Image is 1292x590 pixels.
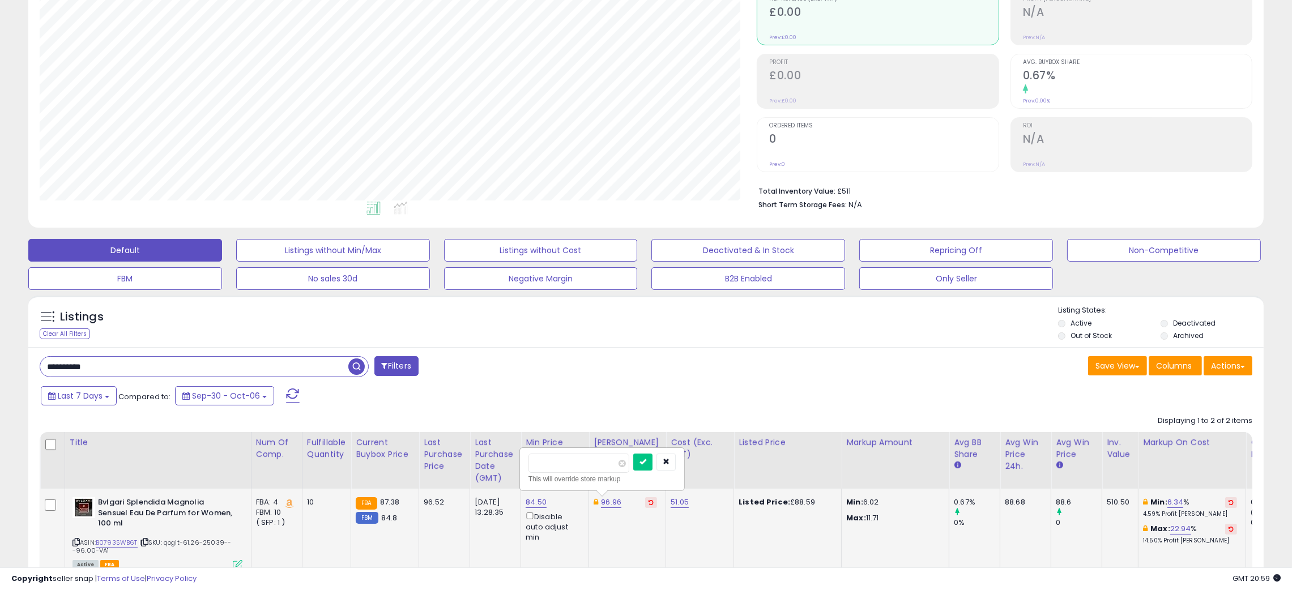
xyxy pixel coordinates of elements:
small: Prev: N/A [1023,34,1045,41]
button: Default [28,239,222,262]
i: This overrides the store level max markup for this listing [1143,525,1148,532]
div: This will override store markup [528,473,676,485]
b: Listed Price: [739,497,790,507]
div: [DATE] 13:28:35 [475,497,512,518]
div: Avg Win Price [1056,437,1097,460]
a: 96.96 [601,497,621,508]
small: Prev: 0 [769,161,785,168]
p: 6.02 [846,497,940,507]
div: Avg Win Price 24h. [1005,437,1046,472]
i: Revert to store-level Min Markup [1229,499,1234,505]
button: B2B Enabled [651,267,845,290]
a: Terms of Use [97,573,145,584]
b: Total Inventory Value: [758,186,835,196]
a: 22.94 [1170,523,1191,535]
span: 2025-10-14 20:59 GMT [1233,573,1281,584]
button: Listings without Cost [444,239,638,262]
span: N/A [848,199,862,210]
div: Current Buybox Price [356,437,414,460]
div: Title [70,437,246,448]
small: FBA [356,497,377,510]
small: (0%) [1251,508,1267,517]
div: Fulfillable Quantity [307,437,346,460]
h2: £0.00 [769,69,998,84]
div: FBA: 4 [256,497,293,507]
button: Listings without Min/Max [236,239,430,262]
button: Filters [374,356,419,376]
div: £88.59 [739,497,833,507]
button: FBM [28,267,222,290]
strong: Copyright [11,573,53,584]
span: | SKU: qogit-61.26-25039---96.00-VA1 [73,538,231,555]
span: FBA [100,560,120,570]
p: 14.50% Profit [PERSON_NAME] [1143,537,1237,545]
div: % [1143,524,1237,545]
a: B0793SWB6T [96,538,138,548]
a: 51.05 [671,497,689,508]
i: This overrides the store level min markup for this listing [1143,498,1148,506]
button: No sales 30d [236,267,430,290]
span: 84.8 [381,512,398,523]
div: [PERSON_NAME] [594,437,661,448]
div: Last Purchase Date (GMT) [475,437,516,484]
small: FBM [356,512,378,524]
small: Prev: £0.00 [769,34,796,41]
div: Ordered Items [1251,437,1292,460]
span: Avg. Buybox Share [1023,59,1252,66]
h2: 0.67% [1023,69,1252,84]
span: 87.38 [380,497,400,507]
p: Listing States: [1058,305,1264,316]
div: Clear All Filters [40,328,90,339]
div: ASIN: [73,497,242,568]
div: ( SFP: 1 ) [256,518,293,528]
div: Listed Price [739,437,837,448]
button: Sep-30 - Oct-06 [175,386,274,405]
small: Avg BB Share. [954,460,961,471]
div: 0 [1056,518,1102,528]
span: Profit [769,59,998,66]
b: Min: [1150,497,1167,507]
button: Actions [1204,356,1252,375]
div: 10 [307,497,342,507]
div: Disable auto adjust min [526,510,580,542]
h2: N/A [1023,6,1252,21]
b: Bvlgari Splendida Magnolia Sensuel Eau De Parfum for Women, 100 ml [98,497,236,532]
div: 88.68 [1005,497,1042,507]
div: 0% [954,518,1000,528]
button: Negative Margin [444,267,638,290]
small: Prev: £0.00 [769,97,796,104]
div: Cost (Exc. VAT) [671,437,729,460]
a: 6.34 [1167,497,1184,508]
img: 41JQK5j0WFL._SL40_.jpg [73,497,95,518]
h5: Listings [60,309,104,325]
button: Only Seller [859,267,1053,290]
li: £511 [758,183,1244,197]
span: Compared to: [118,391,170,402]
button: Deactivated & In Stock [651,239,845,262]
div: Displaying 1 to 2 of 2 items [1158,416,1252,426]
label: Archived [1173,331,1204,340]
th: The percentage added to the cost of goods (COGS) that forms the calculator for Min & Max prices. [1139,432,1246,489]
div: Markup Amount [846,437,944,448]
div: Num of Comp. [256,437,297,460]
button: Save View [1088,356,1147,375]
button: Last 7 Days [41,386,117,405]
strong: Min: [846,497,863,507]
h2: N/A [1023,132,1252,148]
p: 4.59% Profit [PERSON_NAME] [1143,510,1237,518]
h2: 0 [769,132,998,148]
div: Min Price [526,437,584,448]
div: 510.50 [1107,497,1129,507]
label: Out of Stock [1071,331,1112,340]
div: seller snap | | [11,574,197,584]
span: Last 7 Days [58,390,103,401]
b: Short Term Storage Fees: [758,200,847,210]
label: Deactivated [1173,318,1216,328]
i: Revert to store-level Max Markup [1229,526,1234,532]
div: Last Purchase Price [424,437,465,472]
strong: Max: [846,512,866,523]
a: 84.50 [526,497,547,508]
span: All listings currently available for purchase on Amazon [73,560,99,570]
h2: £0.00 [769,6,998,21]
label: Active [1071,318,1091,328]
